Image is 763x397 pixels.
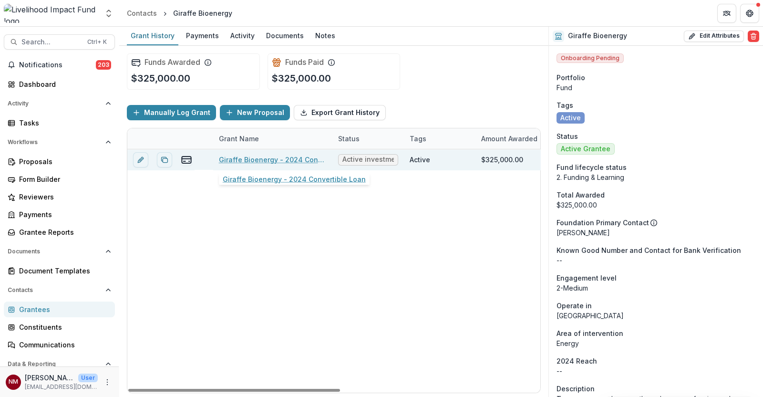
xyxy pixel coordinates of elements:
span: Contacts [8,287,102,293]
button: Open Data & Reporting [4,356,115,372]
p: $325,000.00 [131,71,190,85]
div: Tags [404,128,475,149]
a: Payments [4,207,115,222]
div: Status [332,134,365,144]
p: -- [557,255,755,265]
div: Grant Name [213,128,332,149]
span: Active investment [342,156,394,164]
a: Notes [311,27,339,45]
div: Amount Awarded [475,128,547,149]
span: Active [560,114,581,122]
div: Tasks [19,118,107,128]
img: Livelihood Impact Fund logo [4,4,98,23]
button: Edit Attributes [684,31,744,42]
div: Grantee Reports [19,227,107,237]
a: Payments [182,27,223,45]
span: Description [557,384,595,394]
span: Tags [557,100,573,110]
button: Delete [748,31,759,42]
div: Constituents [19,322,107,332]
button: Duplicate proposal [157,152,172,167]
button: Search... [4,34,115,50]
button: More [102,376,113,388]
div: Payments [19,209,107,219]
div: Giraffe Bioenergy [173,8,232,18]
span: Documents [8,248,102,255]
p: User [78,374,98,382]
div: Amount Awarded [475,134,543,144]
button: Open Documents [4,244,115,259]
div: Njeri Muthuri [9,379,18,385]
span: Search... [21,38,82,46]
div: Grant Name [213,134,265,144]
a: Grantees [4,302,115,317]
button: Open Workflows [4,135,115,150]
span: Workflows [8,139,102,146]
a: Form Builder [4,171,115,187]
a: Communications [4,337,115,353]
p: 2-Medium [557,283,755,293]
button: view-payments [181,154,192,166]
span: 2024 Reach [557,356,597,366]
a: Activity [227,27,258,45]
div: Status [332,128,404,149]
a: Grantee Reports [4,224,115,240]
span: Area of intervention [557,328,623,338]
p: Energy [557,338,755,348]
a: Contacts [123,6,161,20]
button: Open Contacts [4,282,115,298]
span: 203 [96,60,111,70]
span: Onboarding Pending [557,53,624,63]
button: Manually Log Grant [127,105,216,120]
button: Notifications203 [4,57,115,73]
button: Get Help [740,4,759,23]
div: Tags [404,134,432,144]
span: Status [557,131,578,141]
p: [EMAIL_ADDRESS][DOMAIN_NAME] [25,383,98,391]
button: edit [133,152,148,167]
span: Known Good Number and Contact for Bank Verification [557,245,741,255]
p: [PERSON_NAME] [25,373,74,383]
p: 2. Funding & Learning [557,172,755,182]
nav: breadcrumb [123,6,236,20]
button: New Proposal [220,105,290,120]
p: [PERSON_NAME] [557,228,755,238]
span: Activity [8,100,102,107]
span: Total Awarded [557,190,605,200]
div: Active [410,155,430,165]
a: Reviewers [4,189,115,205]
div: $325,000.00 [557,200,755,210]
div: Form Builder [19,174,107,184]
a: Dashboard [4,76,115,92]
div: Payments [182,29,223,42]
a: Constituents [4,319,115,335]
span: Data & Reporting [8,361,102,367]
button: Partners [717,4,736,23]
div: Contacts [127,8,157,18]
p: $325,000.00 [272,71,331,85]
button: Open entity switcher [102,4,115,23]
div: Document Templates [19,266,107,276]
h2: Giraffe Bioenergy [568,32,627,40]
p: Fund [557,83,755,93]
div: Notes [311,29,339,42]
p: Foundation Primary Contact [557,218,649,228]
a: Document Templates [4,263,115,279]
span: Active Grantee [561,145,610,153]
a: Giraffe Bioenergy - 2024 Convertible Loan [219,155,327,165]
a: Grant History [127,27,178,45]
span: Engagement level [557,273,617,283]
a: Proposals [4,154,115,169]
span: Notifications [19,61,96,69]
span: Fund lifecycle status [557,162,627,172]
button: Open Activity [4,96,115,111]
p: -- [557,366,755,376]
div: Activity [227,29,258,42]
div: Proposals [19,157,107,167]
div: Grant History [127,29,178,42]
div: Communications [19,340,107,350]
p: [GEOGRAPHIC_DATA] [557,311,755,321]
